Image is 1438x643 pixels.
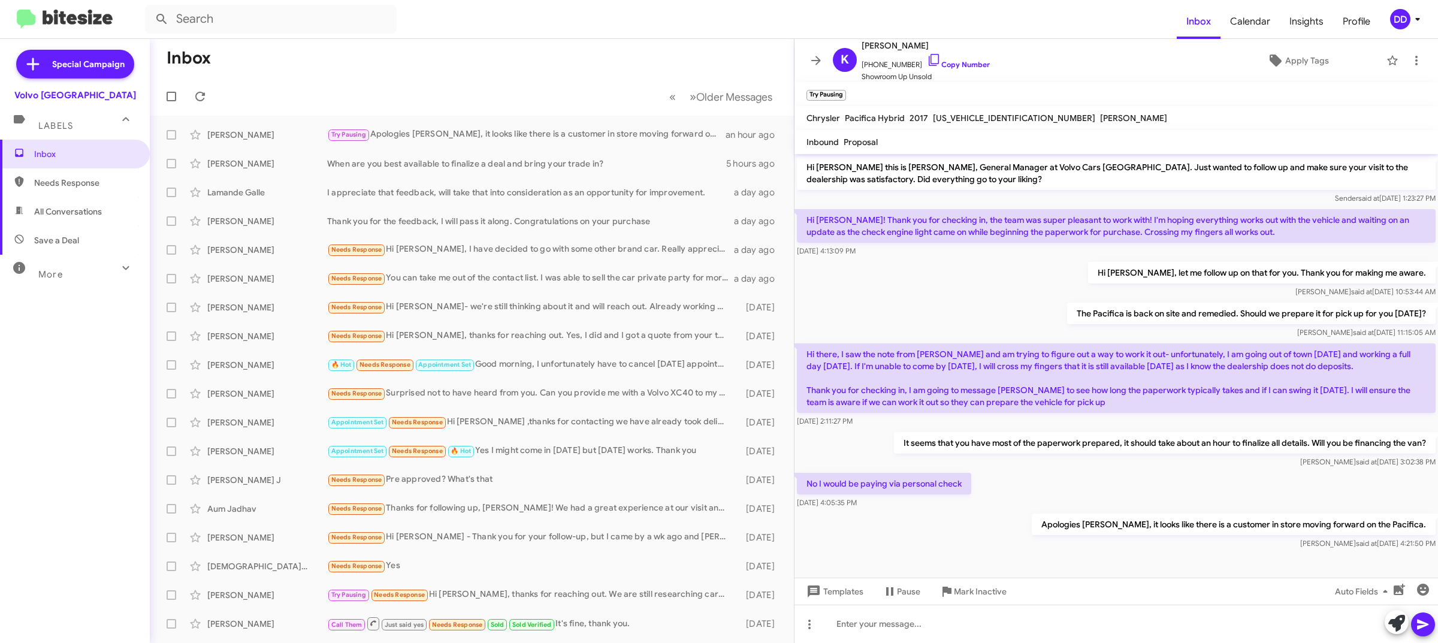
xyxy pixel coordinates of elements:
[735,503,784,515] div: [DATE]
[34,206,102,218] span: All Conversations
[669,89,676,104] span: «
[331,447,384,455] span: Appointment Set
[331,246,382,253] span: Needs Response
[734,186,784,198] div: a day ago
[1351,287,1372,296] span: said at
[207,301,327,313] div: [PERSON_NAME]
[1300,457,1436,466] span: [PERSON_NAME] [DATE] 3:02:38 PM
[359,361,410,369] span: Needs Response
[327,415,735,429] div: Hi [PERSON_NAME] ,thanks for contacting we have already took delivery of s60 in [US_STATE] ,Thank...
[327,329,735,343] div: Hi [PERSON_NAME], thanks for reaching out. Yes, I did and I got a quote from your team however, t...
[207,215,327,227] div: [PERSON_NAME]
[735,618,784,630] div: [DATE]
[331,533,382,541] span: Needs Response
[327,271,734,285] div: You can take me out of the contact list. I was able to sell the car private party for more than t...
[207,560,327,572] div: [DEMOGRAPHIC_DATA][PERSON_NAME]
[327,473,735,487] div: Pre approved? What's that
[1358,194,1379,203] span: said at
[797,498,857,507] span: [DATE] 4:05:35 PM
[331,505,382,512] span: Needs Response
[207,244,327,256] div: [PERSON_NAME]
[735,359,784,371] div: [DATE]
[385,621,424,629] span: Just said yes
[38,269,63,280] span: More
[207,330,327,342] div: [PERSON_NAME]
[927,60,990,69] a: Copy Number
[207,359,327,371] div: [PERSON_NAME]
[1215,50,1380,71] button: Apply Tags
[34,148,136,160] span: Inbox
[696,90,772,104] span: Older Messages
[207,474,327,486] div: [PERSON_NAME] J
[735,532,784,544] div: [DATE]
[897,581,920,602] span: Pause
[862,53,990,71] span: [PHONE_NUMBER]
[1177,4,1221,39] a: Inbox
[1333,4,1380,39] a: Profile
[735,388,784,400] div: [DATE]
[845,113,905,123] span: Pacifica Hybrid
[797,473,971,494] p: No I would be paying via personal check
[327,502,735,515] div: Thanks for following up, [PERSON_NAME]! We had a great experience at our visit and are strongly c...
[1285,50,1329,71] span: Apply Tags
[491,621,504,629] span: Sold
[690,89,696,104] span: »
[797,246,856,255] span: [DATE] 4:13:09 PM
[327,444,735,458] div: Yes I might come in [DATE] but [DATE] works. Thank you
[392,418,443,426] span: Needs Response
[331,591,366,599] span: Try Pausing
[797,209,1436,243] p: Hi [PERSON_NAME]! Thank you for checking in, the team was super pleasant to work with! I'm hoping...
[512,621,552,629] span: Sold Verified
[797,416,853,425] span: [DATE] 2:11:27 PM
[662,84,683,109] button: Previous
[331,562,382,570] span: Needs Response
[1088,262,1436,283] p: Hi [PERSON_NAME], let me follow up on that for you. Thank you for making me aware.
[331,332,382,340] span: Needs Response
[327,358,735,372] div: Good morning, I unfortunately have to cancel [DATE] appointment. I will attempt on a different da...
[374,591,425,599] span: Needs Response
[207,158,327,170] div: [PERSON_NAME]
[331,303,382,311] span: Needs Response
[207,445,327,457] div: [PERSON_NAME]
[1356,457,1377,466] span: said at
[207,503,327,515] div: Aum Jadhav
[331,621,362,629] span: Call Them
[734,273,784,285] div: a day ago
[327,616,735,631] div: It's fine, thank you.
[794,581,873,602] button: Templates
[1221,4,1280,39] a: Calendar
[1032,514,1436,535] p: Apologies [PERSON_NAME], it looks like there is a customer in store moving forward on the Pacifica.
[954,581,1007,602] span: Mark Inactive
[797,156,1436,190] p: Hi [PERSON_NAME] this is [PERSON_NAME], General Manager at Volvo Cars [GEOGRAPHIC_DATA]. Just wan...
[726,158,784,170] div: 5 hours ago
[327,186,734,198] div: I appreciate that feedback, will take that into consideration as an opportunity for improvement.
[207,618,327,630] div: [PERSON_NAME]
[207,129,327,141] div: [PERSON_NAME]
[327,559,735,573] div: Yes
[804,581,863,602] span: Templates
[862,71,990,83] span: Showroom Up Unsold
[327,387,735,400] div: Surprised not to have heard from you. Can you provide me with a Volvo XC40 to my specification?
[735,445,784,457] div: [DATE]
[735,301,784,313] div: [DATE]
[873,581,930,602] button: Pause
[1325,581,1402,602] button: Auto Fields
[1353,328,1374,337] span: said at
[1390,9,1410,29] div: DD
[14,89,136,101] div: Volvo [GEOGRAPHIC_DATA]
[167,49,211,68] h1: Inbox
[806,137,839,147] span: Inbound
[1335,194,1436,203] span: Sender [DATE] 1:23:27 PM
[207,186,327,198] div: Lamande Galle
[735,560,784,572] div: [DATE]
[1295,287,1436,296] span: [PERSON_NAME] [DATE] 10:53:44 AM
[327,158,726,170] div: When are you best available to finalize a deal and bring your trade in?
[327,300,735,314] div: Hi [PERSON_NAME]- we're still thinking about it and will reach out. Already working with other Vo...
[735,330,784,342] div: [DATE]
[207,273,327,285] div: [PERSON_NAME]
[34,177,136,189] span: Needs Response
[806,90,846,101] small: Try Pausing
[34,234,79,246] span: Save a Deal
[331,131,366,138] span: Try Pausing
